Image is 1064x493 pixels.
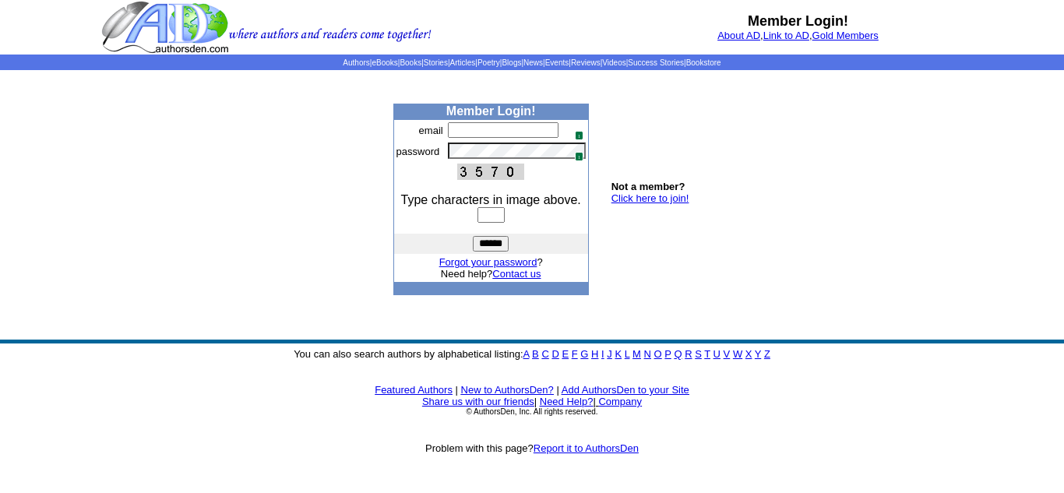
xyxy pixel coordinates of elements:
[457,164,524,180] img: This Is CAPTCHA Image
[477,58,500,67] a: Poetry
[717,30,760,41] a: About AD
[466,407,597,416] font: © AuthorsDen, Inc. All rights reserved.
[425,442,639,454] font: Problem with this page?
[545,58,569,67] a: Events
[601,348,604,360] a: I
[686,58,721,67] a: Bookstore
[439,256,537,268] a: Forgot your password
[724,348,731,360] a: V
[602,58,625,67] a: Videos
[748,13,848,29] b: Member Login!
[615,348,622,360] a: K
[492,268,541,280] a: Contact us
[419,125,443,136] font: email
[812,30,879,41] a: Gold Members
[611,192,689,204] a: Click here to join!
[456,384,458,396] font: |
[713,348,720,360] a: U
[562,348,569,360] a: E
[764,348,770,360] a: Z
[607,348,612,360] a: J
[532,348,539,360] a: B
[575,131,583,140] span: 1
[523,58,543,67] a: News
[556,384,558,396] font: |
[625,348,630,360] a: L
[343,58,369,67] a: Authors
[569,146,581,158] img: npw-badge-icon.svg
[562,384,689,396] a: Add AuthorsDen to your Site
[439,256,543,268] font: ?
[424,58,448,67] a: Stories
[372,58,397,67] a: eBooks
[593,396,642,407] font: |
[294,348,770,360] font: You can also search authors by alphabetical listing:
[763,30,809,41] a: Link to AD
[654,348,662,360] a: O
[745,348,752,360] a: X
[717,30,879,41] font: , ,
[461,384,554,396] a: New to AuthorsDen?
[733,348,742,360] a: W
[502,58,521,67] a: Blogs
[551,348,558,360] a: D
[575,152,583,161] span: 1
[540,396,594,407] a: Need Help?
[611,181,685,192] b: Not a member?
[534,442,639,454] a: Report it to AuthorsDen
[523,348,530,360] a: A
[422,396,534,407] a: Share us with our friends
[450,58,476,67] a: Articles
[441,268,541,280] font: Need help?
[755,348,761,360] a: Y
[591,348,598,360] a: H
[534,396,537,407] font: |
[572,348,578,360] a: F
[375,384,453,396] a: Featured Authors
[644,348,651,360] a: N
[541,348,548,360] a: C
[569,125,581,137] img: npw-badge-icon.svg
[632,348,641,360] a: M
[674,348,682,360] a: Q
[400,58,421,67] a: Books
[598,396,642,407] a: Company
[343,58,720,67] span: | | | | | | | | | | | |
[580,348,588,360] a: G
[685,348,692,360] a: R
[401,193,581,206] font: Type characters in image above.
[628,58,684,67] a: Success Stories
[446,104,536,118] b: Member Login!
[704,348,710,360] a: T
[571,58,601,67] a: Reviews
[695,348,702,360] a: S
[664,348,671,360] a: P
[396,146,440,157] font: password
